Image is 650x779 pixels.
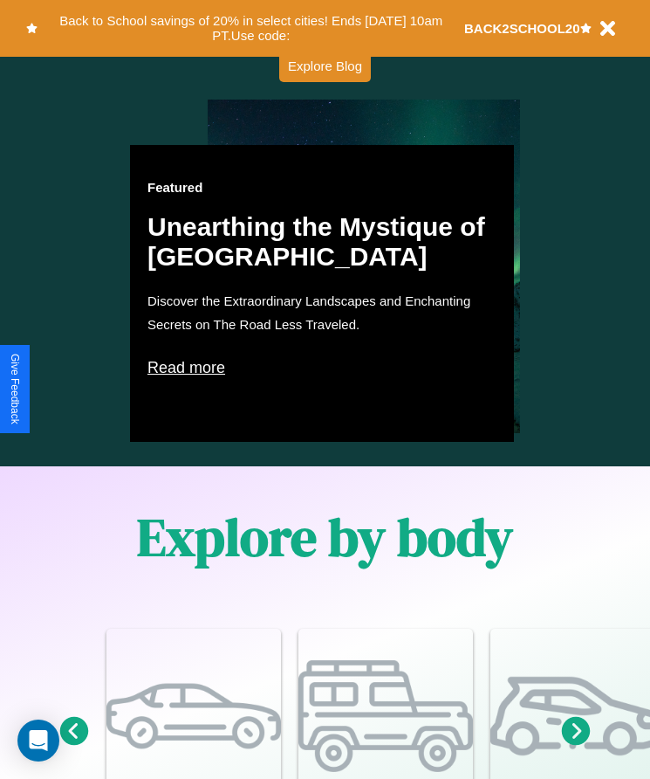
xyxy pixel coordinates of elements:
[147,212,496,272] h2: Unearthing the Mystique of [GEOGRAPHIC_DATA]
[9,354,21,424] div: Give Feedback
[17,720,59,762] div: Open Intercom Messenger
[137,501,513,573] h1: Explore by body
[147,180,496,195] h3: Featured
[147,354,496,382] p: Read more
[147,289,496,336] p: Discover the Extraordinary Landscapes and Enchanting Secrets on The Road Less Traveled.
[464,21,580,36] b: BACK2SCHOOL20
[38,9,464,48] button: Back to School savings of 20% in select cities! Ends [DATE] 10am PT.Use code:
[279,50,371,82] button: Explore Blog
